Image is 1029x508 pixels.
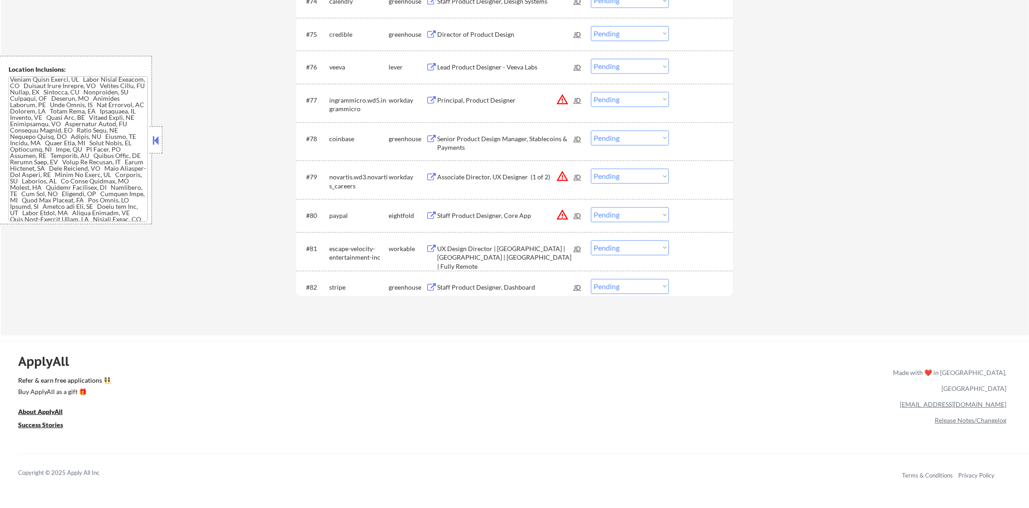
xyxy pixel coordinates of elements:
div: Lead Product Designer - Veeva Labs [437,63,574,72]
div: Principal, Product Designer [437,96,574,105]
div: greenhouse [389,134,426,143]
div: JD [573,207,582,223]
div: #76 [306,63,322,72]
div: Location Inclusions: [9,65,148,74]
div: #79 [306,173,322,182]
div: greenhouse [389,283,426,292]
button: warning_amber [556,93,569,106]
a: Success Stories [18,420,75,431]
div: workday [389,173,426,182]
a: [EMAIL_ADDRESS][DOMAIN_NAME] [900,400,1006,408]
div: Made with ❤️ in [GEOGRAPHIC_DATA], [GEOGRAPHIC_DATA] [889,365,1006,396]
a: About ApplyAll [18,407,75,418]
div: stripe [329,283,389,292]
div: #80 [306,211,322,220]
div: UX Design Director | [GEOGRAPHIC_DATA] | [GEOGRAPHIC_DATA] | [GEOGRAPHIC_DATA] | Fully Remote [437,244,574,271]
div: Buy ApplyAll as a gift 🎁 [18,389,109,395]
div: JD [573,240,582,256]
div: JD [573,130,582,147]
div: escape-velocity-entertainment-inc [329,244,389,262]
u: About ApplyAll [18,408,63,415]
div: veeva [329,63,389,72]
div: eightfold [389,211,426,220]
div: JD [573,59,582,75]
div: Senior Product Design Manager, Stablecoins & Payments [437,134,574,152]
a: Release Notes/Changelog [935,416,1006,424]
div: ingrammicro.wd5.ingrammicro [329,96,389,113]
div: JD [573,26,582,42]
button: warning_amber [556,170,569,182]
div: paypal [329,211,389,220]
div: ApplyAll [18,354,79,369]
div: Associate Director, UX Designer (1 of 2) [437,173,574,182]
div: coinbase [329,134,389,143]
u: Success Stories [18,421,63,429]
a: Privacy Policy [958,472,995,479]
div: Director of Product Design [437,30,574,39]
div: workday [389,96,426,105]
div: #78 [306,134,322,143]
div: #77 [306,96,322,105]
div: JD [573,168,582,185]
div: #81 [306,244,322,253]
div: JD [573,279,582,295]
div: Staff Product Designer, Dashboard [437,283,574,292]
a: Refer & earn free applications 👯‍♀️ [18,377,703,387]
div: #75 [306,30,322,39]
div: greenhouse [389,30,426,39]
div: credible [329,30,389,39]
a: Terms & Conditions [902,472,953,479]
a: Buy ApplyAll as a gift 🎁 [18,387,109,398]
div: lever [389,63,426,72]
div: Staff Product Designer, Core App [437,211,574,220]
div: #82 [306,283,322,292]
button: warning_amber [556,208,569,221]
div: workable [389,244,426,253]
div: Copyright © 2025 Apply All Inc [18,469,122,478]
div: novartis.wd3.novartis_careers [329,173,389,190]
div: JD [573,92,582,108]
